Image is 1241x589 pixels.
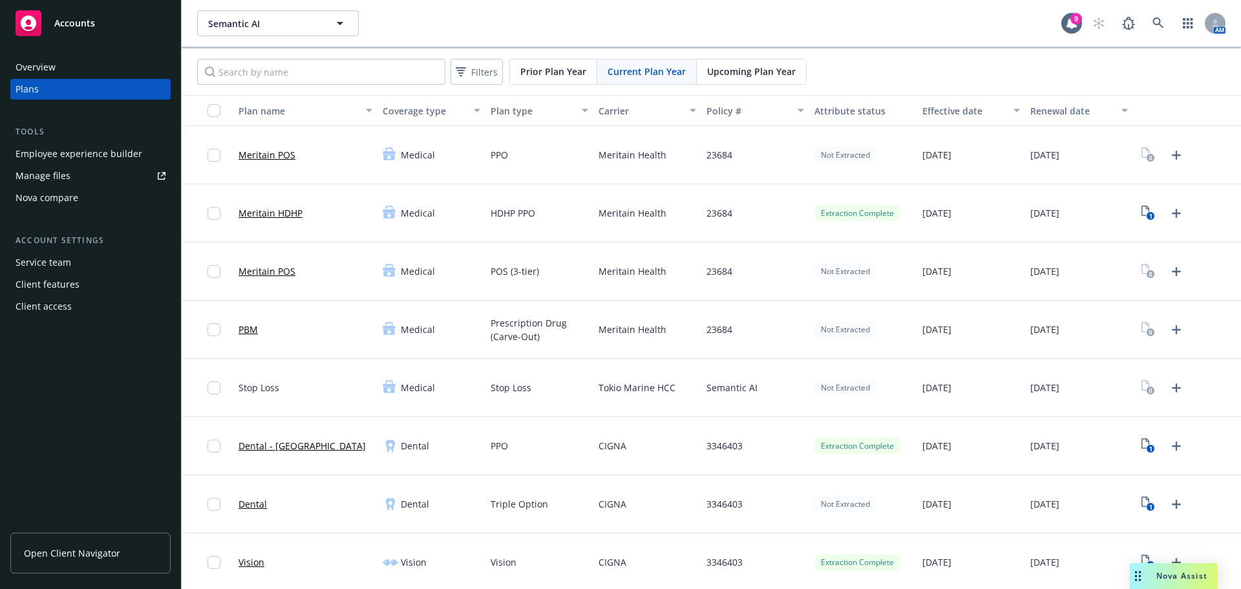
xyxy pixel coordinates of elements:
button: Nova Assist [1130,563,1218,589]
span: PPO [491,439,508,453]
span: Dental [401,497,429,511]
input: Toggle Row Selected [207,149,220,162]
a: Client features [10,274,171,295]
span: [DATE] [922,206,951,220]
span: Semantic AI [706,381,758,394]
span: Stop Loss [491,381,531,394]
span: Vision [401,555,427,569]
span: 23684 [706,323,732,336]
a: Plans [10,79,171,100]
div: Manage files [16,166,70,186]
button: Effective date [917,95,1025,126]
span: CIGNA [599,439,626,453]
a: Upload Plan Documents [1166,552,1187,573]
span: Semantic AI [208,17,320,30]
a: View Plan Documents [1138,436,1159,456]
div: Extraction Complete [814,205,900,221]
span: Triple Option [491,497,548,511]
a: View Plan Documents [1138,203,1159,224]
input: Search by name [197,59,445,85]
span: [DATE] [1030,381,1059,394]
button: Carrier [593,95,701,126]
a: Meritain POS [239,264,295,278]
div: Coverage type [383,104,466,118]
span: Stop Loss [239,381,279,394]
button: Plan name [233,95,377,126]
a: View Plan Documents [1138,145,1159,166]
div: Tools [10,125,171,138]
div: Attribute status [814,104,912,118]
span: Filters [471,65,498,79]
span: CIGNA [599,497,626,511]
div: Policy # [706,104,790,118]
span: [DATE] [1030,497,1059,511]
span: CIGNA [599,555,626,569]
div: Drag to move [1130,563,1146,589]
button: Semantic AI [197,10,359,36]
span: Tokio Marine HCC [599,381,675,394]
input: Toggle Row Selected [207,207,220,220]
span: [DATE] [922,148,951,162]
div: Overview [16,57,56,78]
span: 3346403 [706,439,743,453]
input: Toggle Row Selected [207,556,220,569]
a: Switch app [1175,10,1201,36]
a: Report a Bug [1116,10,1141,36]
span: Medical [401,323,435,336]
span: HDHP PPO [491,206,535,220]
a: Manage files [10,166,171,186]
a: Client access [10,296,171,317]
span: [DATE] [922,264,951,278]
a: Search [1145,10,1171,36]
div: Not Extracted [814,321,876,337]
a: View Plan Documents [1138,319,1159,340]
span: Open Client Navigator [24,546,120,560]
a: View Plan Documents [1138,378,1159,398]
span: Vision [491,555,516,569]
span: [DATE] [1030,206,1059,220]
a: Meritain HDHP [239,206,302,220]
a: Upload Plan Documents [1166,319,1187,340]
button: Plan type [485,95,593,126]
a: Upload Plan Documents [1166,436,1187,456]
a: Upload Plan Documents [1166,261,1187,282]
span: POS (3-tier) [491,264,539,278]
a: Upload Plan Documents [1166,145,1187,166]
span: Prior Plan Year [520,65,586,78]
a: Overview [10,57,171,78]
span: Meritain Health [599,206,666,220]
span: Medical [401,206,435,220]
button: Attribute status [809,95,917,126]
span: Medical [401,264,435,278]
a: Employee experience builder [10,144,171,164]
button: Policy # [701,95,809,126]
div: Carrier [599,104,682,118]
span: Filters [453,63,500,81]
span: Nova Assist [1156,570,1207,581]
a: PBM [239,323,258,336]
div: Extraction Complete [814,438,900,454]
div: Plan type [491,104,574,118]
input: Toggle Row Selected [207,440,220,453]
span: [DATE] [1030,264,1059,278]
a: Meritain POS [239,148,295,162]
span: 3346403 [706,555,743,569]
input: Toggle Row Selected [207,265,220,278]
div: Not Extracted [814,380,876,396]
text: 1 [1149,212,1152,220]
span: Dental [401,439,429,453]
span: 23684 [706,206,732,220]
a: Upload Plan Documents [1166,494,1187,515]
a: Upload Plan Documents [1166,203,1187,224]
button: Renewal date [1025,95,1133,126]
div: Account settings [10,234,171,247]
input: Toggle Row Selected [207,381,220,394]
div: Renewal date [1030,104,1114,118]
div: Employee experience builder [16,144,142,164]
div: Not Extracted [814,263,876,279]
span: Medical [401,148,435,162]
div: Not Extracted [814,496,876,512]
span: [DATE] [922,381,951,394]
a: Upload Plan Documents [1166,378,1187,398]
div: Not Extracted [814,147,876,163]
